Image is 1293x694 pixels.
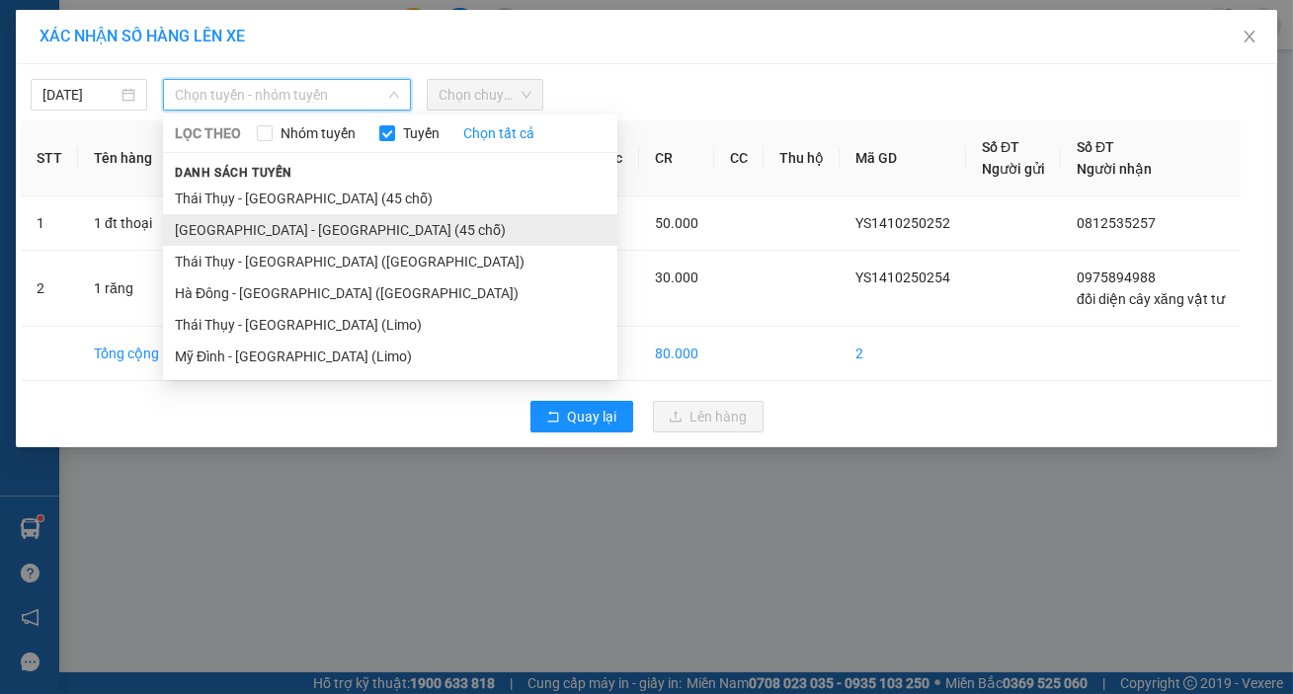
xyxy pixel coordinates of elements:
button: Close [1222,10,1277,65]
span: VP [GEOGRAPHIC_DATA] - [57,71,261,124]
li: Mỹ Đình - [GEOGRAPHIC_DATA] (Limo) [163,341,617,372]
th: CR [639,120,714,196]
span: đối diện cây xăng vật tư [1077,291,1225,307]
th: Tên hàng [78,120,175,196]
li: Thái Thụy - [GEOGRAPHIC_DATA] (45 chỗ) [163,183,617,214]
li: Hà Đông - [GEOGRAPHIC_DATA] ([GEOGRAPHIC_DATA]) [163,277,617,309]
span: 19009397 [154,29,212,43]
td: 2 [21,251,78,327]
td: 1 răng [78,251,175,327]
span: 50.000 [655,215,698,231]
td: Tổng cộng [78,327,175,381]
button: uploadLên hàng [653,401,764,432]
span: Danh sách tuyến [163,164,304,182]
span: Nhóm tuyến [273,122,364,144]
th: Mã GD [840,120,966,196]
td: 1 đt thoại [78,196,175,251]
td: 1 [21,196,78,251]
span: DCT20/51A Phường [GEOGRAPHIC_DATA] [57,90,226,124]
td: 80.000 [639,327,714,381]
span: rollback [546,410,560,425]
th: CC [714,120,764,196]
li: Thái Thụy - [GEOGRAPHIC_DATA] ([GEOGRAPHIC_DATA]) [163,246,617,277]
input: 14/10/2025 [42,84,118,106]
span: Người nhận [1077,161,1152,177]
span: LỌC THEO [175,122,241,144]
span: Chọn tuyến - nhóm tuyến [175,80,399,110]
strong: CÔNG TY VẬN TẢI ĐỨC TRƯỞNG [42,11,255,26]
span: - [57,50,62,67]
th: Thu hộ [764,120,840,196]
span: 30.000 [655,270,698,285]
a: Chọn tất cả [463,122,534,144]
span: 0962791998 [66,134,154,151]
span: Chọn chuyến [439,80,531,110]
span: close [1242,29,1257,44]
span: YS1410250252 [855,215,950,231]
strong: HOTLINE : [84,29,150,43]
span: 0812535257 [1077,215,1156,231]
span: Tuyến [395,122,447,144]
span: XÁC NHẬN SỐ HÀNG LÊN XE [40,27,245,45]
th: STT [21,120,78,196]
button: rollbackQuay lại [530,401,633,432]
td: 2 [840,327,966,381]
span: Quay lại [568,406,617,427]
span: 0975894988 [1077,270,1156,285]
span: Người gửi [982,161,1045,177]
span: YS1410250254 [855,270,950,285]
span: Số ĐT [1077,139,1114,155]
span: - [61,134,154,151]
li: Thái Thụy - [GEOGRAPHIC_DATA] (Limo) [163,309,617,341]
span: Số ĐT [982,139,1019,155]
span: down [388,89,400,101]
li: [GEOGRAPHIC_DATA] - [GEOGRAPHIC_DATA] (45 chỗ) [163,214,617,246]
span: Gửi [15,81,36,96]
